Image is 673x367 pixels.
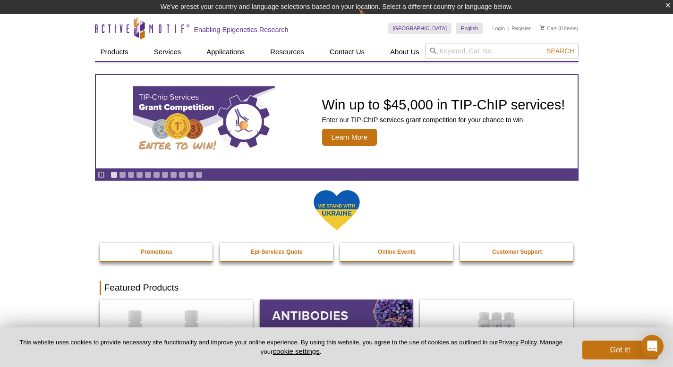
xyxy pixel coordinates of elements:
a: Login [492,25,505,32]
a: Contact Us [324,43,370,61]
img: Change Here [358,7,383,29]
h2: Win up to $45,000 in TIP-ChIP services! [322,98,565,112]
button: Got it! [582,341,658,359]
span: Learn More [322,129,377,146]
span: Search [546,47,574,55]
strong: Promotions [141,249,172,255]
strong: Customer Support [492,249,542,255]
img: Your Cart [540,25,545,30]
a: Go to slide 9 [179,171,186,178]
h2: Enabling Epigenetics Research [194,25,289,34]
p: Enter our TIP-ChIP services grant competition for your chance to win. [322,116,565,124]
img: We Stand With Ukraine [313,189,360,231]
a: Go to slide 7 [162,171,169,178]
a: Register [511,25,531,32]
a: Services [148,43,187,61]
a: Online Events [340,243,454,261]
a: Epi-Services Quote [220,243,334,261]
a: Go to slide 4 [136,171,143,178]
a: About Us [384,43,425,61]
strong: Epi-Services Quote [251,249,303,255]
input: Keyword, Cat. No. [425,43,579,59]
a: Go to slide 6 [153,171,160,178]
a: TIP-ChIP Services Grant Competition Win up to $45,000 in TIP-ChIP services! Enter our TIP-ChIP se... [96,75,578,168]
a: Go to slide 5 [145,171,152,178]
a: Go to slide 3 [128,171,135,178]
li: (0 items) [540,23,579,34]
a: Applications [201,43,250,61]
a: Toggle autoplay [98,171,105,178]
a: Promotions [100,243,214,261]
p: This website uses cookies to provide necessary site functionality and improve your online experie... [15,338,567,356]
a: Go to slide 10 [187,171,194,178]
a: Products [95,43,134,61]
a: Go to slide 8 [170,171,177,178]
strong: Online Events [378,249,416,255]
button: cookie settings [273,347,319,355]
a: Go to slide 11 [196,171,203,178]
a: Resources [264,43,310,61]
a: Cart [540,25,557,32]
a: Customer Support [460,243,574,261]
a: Privacy Policy [498,339,537,346]
article: TIP-ChIP Services Grant Competition [96,75,578,168]
a: Go to slide 1 [111,171,118,178]
a: Go to slide 2 [119,171,126,178]
a: [GEOGRAPHIC_DATA] [388,23,452,34]
h2: Featured Products [100,281,574,295]
button: Search [544,47,577,55]
a: English [456,23,483,34]
li: | [508,23,509,34]
img: TIP-ChIP Services Grant Competition [133,86,275,157]
div: Open Intercom Messenger [641,335,664,358]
